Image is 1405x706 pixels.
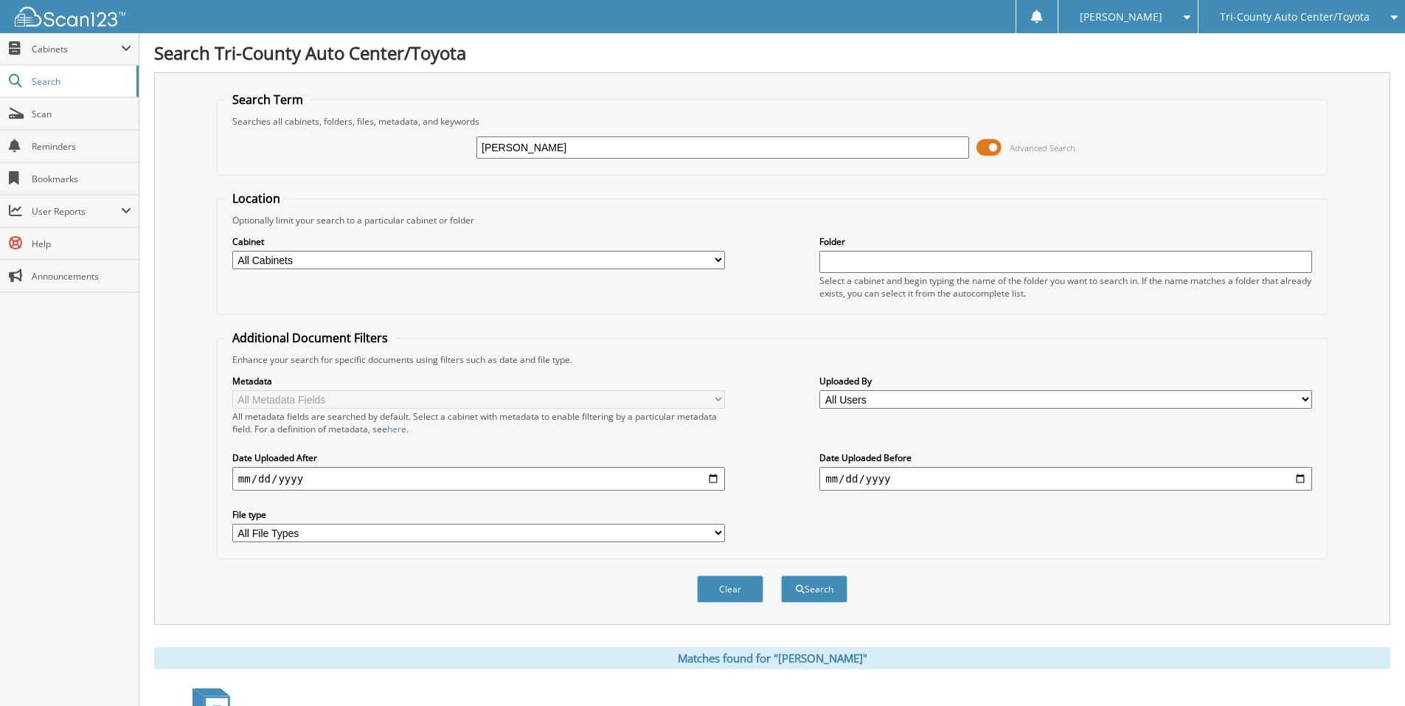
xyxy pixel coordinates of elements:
[225,91,311,108] legend: Search Term
[819,235,1312,248] label: Folder
[232,375,725,387] label: Metadata
[225,353,1319,366] div: Enhance your search for specific documents using filters such as date and file type.
[1220,13,1370,21] span: Tri-County Auto Center/Toyota
[232,410,725,435] div: All metadata fields are searched by default. Select a cabinet with metadata to enable filtering b...
[819,451,1312,464] label: Date Uploaded Before
[1010,142,1075,153] span: Advanced Search
[225,330,395,346] legend: Additional Document Filters
[232,235,725,248] label: Cabinet
[32,108,131,120] span: Scan
[232,451,725,464] label: Date Uploaded After
[154,41,1390,65] h1: Search Tri-County Auto Center/Toyota
[32,173,131,185] span: Bookmarks
[387,423,406,435] a: here
[32,205,121,218] span: User Reports
[232,508,725,521] label: File type
[1080,13,1162,21] span: [PERSON_NAME]
[819,467,1312,491] input: end
[32,238,131,250] span: Help
[32,43,121,55] span: Cabinets
[819,375,1312,387] label: Uploaded By
[232,467,725,491] input: start
[32,75,129,88] span: Search
[225,214,1319,226] div: Optionally limit your search to a particular cabinet or folder
[32,270,131,283] span: Announcements
[225,115,1319,128] div: Searches all cabinets, folders, files, metadata, and keywords
[819,274,1312,300] div: Select a cabinet and begin typing the name of the folder you want to search in. If the name match...
[781,575,847,603] button: Search
[697,575,763,603] button: Clear
[15,7,125,27] img: scan123-logo-white.svg
[32,140,131,153] span: Reminders
[154,647,1390,669] div: Matches found for "[PERSON_NAME]"
[225,190,288,207] legend: Location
